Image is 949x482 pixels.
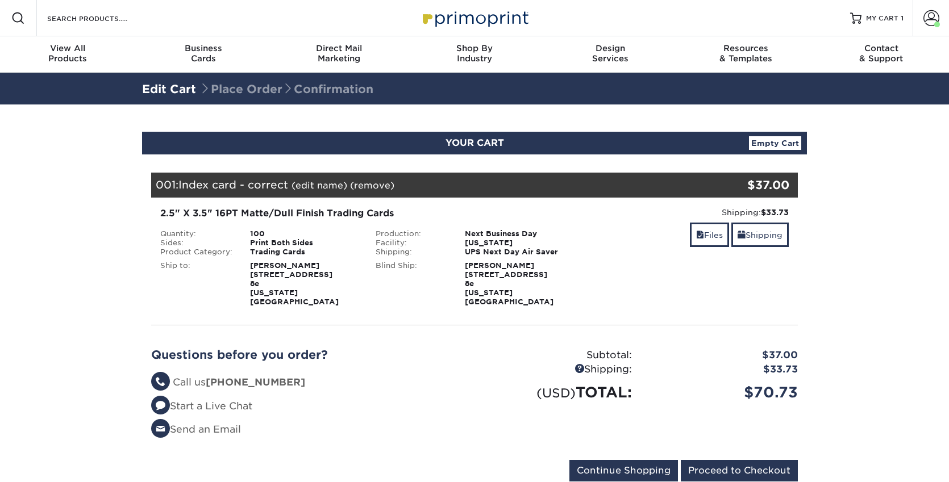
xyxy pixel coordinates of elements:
input: Continue Shopping [569,460,678,481]
div: $37.00 [690,177,789,194]
a: Direct MailMarketing [271,36,407,73]
li: Call us [151,375,466,390]
a: Files [690,223,729,247]
div: Next Business Day [456,229,582,238]
div: Shipping: [367,248,457,257]
span: shipping [738,230,746,240]
div: Trading Cards [242,248,367,257]
span: Design [542,43,678,53]
div: Facility: [367,238,457,248]
div: Shipping: [590,207,789,218]
span: files [696,230,704,240]
a: Edit Cart [142,82,196,96]
input: SEARCH PRODUCTS..... [46,11,157,25]
span: YOUR CART [446,137,504,148]
small: (USD) [536,385,576,400]
a: Shipping [731,223,789,247]
strong: [PERSON_NAME] [STREET_ADDRESS] 8e [US_STATE][GEOGRAPHIC_DATA] [250,261,339,306]
span: Contact [813,43,949,53]
input: Proceed to Checkout [681,460,798,481]
div: Print Both Sides [242,238,367,248]
span: Place Order Confirmation [199,82,373,96]
div: $70.73 [640,382,806,403]
span: Business [136,43,272,53]
div: Blind Ship: [367,261,457,307]
a: Contact& Support [813,36,949,73]
div: UPS Next Day Air Saver [456,248,582,257]
a: (edit name) [292,180,347,191]
span: MY CART [866,14,898,23]
div: 100 [242,229,367,238]
a: Shop ByIndustry [407,36,543,73]
strong: [PERSON_NAME] [STREET_ADDRESS] 8e [US_STATE][GEOGRAPHIC_DATA] [465,261,553,306]
div: Cards [136,43,272,64]
a: DesignServices [542,36,678,73]
img: Primoprint [418,6,531,30]
div: Services [542,43,678,64]
div: 001: [151,173,690,198]
strong: [PHONE_NUMBER] [206,376,305,388]
span: Resources [678,43,814,53]
div: Production: [367,229,457,238]
div: [US_STATE] [456,238,582,248]
div: $37.00 [640,348,806,363]
span: Direct Mail [271,43,407,53]
div: Ship to: [152,261,242,307]
div: Shipping: [474,362,640,377]
div: 2.5" X 3.5" 16PT Matte/Dull Finish Trading Cards [160,207,573,220]
a: Empty Cart [749,136,801,150]
div: $33.73 [640,362,806,377]
div: TOTAL: [474,382,640,403]
h2: Questions before you order? [151,348,466,362]
div: Sides: [152,238,242,248]
div: Marketing [271,43,407,64]
span: Shop By [407,43,543,53]
div: Industry [407,43,543,64]
div: Subtotal: [474,348,640,363]
span: Index card - correct [178,178,288,191]
a: Resources& Templates [678,36,814,73]
a: Send an Email [151,424,241,435]
div: & Support [813,43,949,64]
div: & Templates [678,43,814,64]
a: Start a Live Chat [151,400,252,412]
span: 1 [901,14,904,22]
a: (remove) [350,180,394,191]
div: Quantity: [152,229,242,238]
strong: $33.73 [761,208,789,217]
div: Product Category: [152,248,242,257]
a: BusinessCards [136,36,272,73]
